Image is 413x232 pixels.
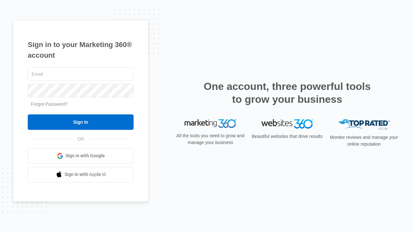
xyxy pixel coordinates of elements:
[65,152,105,159] span: Sign in with Google
[261,119,313,129] img: Websites 360
[28,114,134,130] input: Sign In
[338,119,390,130] img: Top Rated Local
[65,171,106,178] span: Sign in with Apple Id
[28,148,134,164] a: Sign in with Google
[251,133,323,140] p: Beautiful websites that drive results
[28,39,134,61] h1: Sign in to your Marketing 360® account
[202,80,373,106] h2: One account, three powerful tools to grow your business
[28,67,134,81] input: Email
[73,136,89,142] span: OR
[185,119,236,128] img: Marketing 360
[328,134,400,148] p: Monitor reviews and manage your online reputation
[28,167,134,182] a: Sign in with Apple Id
[174,132,247,146] p: All the tools you need to grow and manage your business
[31,101,68,107] a: Forgot Password?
